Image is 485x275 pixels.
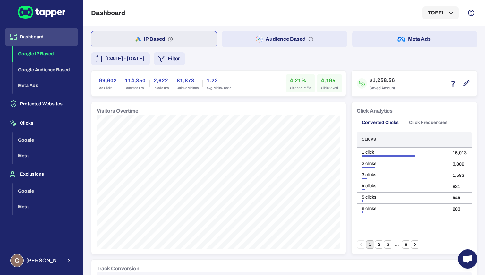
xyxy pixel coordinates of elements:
div: 4 clicks [362,183,442,189]
h6: Click Analytics [357,107,393,115]
span: [PERSON_NAME] Lebelle [26,257,63,264]
td: 1,583 [447,170,472,181]
h6: 114,850 [125,77,146,84]
div: Open chat [458,249,477,269]
a: Google Audience Based [13,66,78,72]
button: Meta [13,148,78,164]
a: Dashboard [5,34,78,39]
h6: 1.22 [207,77,231,84]
h6: 2,622 [154,77,169,84]
button: Exclusions [5,165,78,183]
td: 3,806 [447,159,472,170]
a: Protected Websites [5,101,78,106]
button: Go to page 2 [375,240,383,249]
a: Meta [13,204,78,209]
a: Meta Ads [13,82,78,88]
button: Guillaume Lebelle[PERSON_NAME] Lebelle [5,251,78,270]
button: Protected Websites [5,95,78,113]
span: Saved Amount [370,85,395,90]
th: Clicks [357,132,447,147]
td: 283 [447,203,472,215]
h6: Visitors Overtime [97,107,138,115]
button: Filter [154,52,185,65]
div: 1 click [362,150,442,155]
button: Estimation based on the quantity of invalid click x cost-per-click. [447,78,458,89]
div: 2 clicks [362,161,442,167]
button: Google [13,132,78,148]
a: Google [13,137,78,142]
span: Detected IPs [125,86,146,90]
svg: Audience based: Search, Display, Shopping, Video Performance Max, Demand Generation [308,37,313,42]
span: Invalid IPs [154,86,169,90]
h6: Track Conversion [97,265,140,272]
a: Google [13,188,78,193]
button: Google [13,183,78,199]
nav: pagination navigation [357,240,420,249]
div: … [393,242,401,247]
td: 444 [447,192,472,203]
button: Clicks [5,114,78,132]
button: Dashboard [5,28,78,46]
div: 3 clicks [362,172,442,178]
button: TOEFL [422,6,459,19]
h6: $1,258.56 [370,76,395,84]
span: Cleaner Traffic [290,86,311,90]
h6: 81,878 [177,77,199,84]
button: Go to next page [411,240,419,249]
button: [DATE] - [DATE] [91,52,150,65]
button: page 1 [366,240,374,249]
h6: 4,195 [321,77,338,84]
a: Meta [13,153,78,158]
button: Meta Ads [13,78,78,94]
a: Google IP Based [13,51,78,56]
td: 831 [447,181,472,192]
button: Audience Based [222,31,347,47]
button: Go to page 3 [384,240,392,249]
svg: IP based: Search, Display, and Shopping. [168,37,173,42]
button: Click Frequencies [404,115,453,130]
h5: Dashboard [91,9,125,17]
button: Converted Clicks [357,115,404,130]
button: IP Based [91,31,217,47]
h6: 99,602 [99,77,117,84]
span: Ad Clicks [99,86,117,90]
button: Google Audience Based [13,62,78,78]
div: 6 clicks [362,206,442,211]
span: [DATE] - [DATE] [105,55,145,63]
button: Go to page 8 [402,240,410,249]
img: Guillaume Lebelle [11,254,23,267]
a: Exclusions [5,171,78,176]
span: Unique Visitors [177,86,199,90]
h6: 4.21% [290,77,311,84]
span: Avg. Visits / User [207,86,231,90]
button: Google IP Based [13,46,78,62]
button: Meta [13,199,78,215]
button: Meta Ads [352,31,477,47]
span: Click Saved [321,86,338,90]
td: 15,013 [447,147,472,159]
a: Clicks [5,120,78,125]
div: 5 clicks [362,194,442,200]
